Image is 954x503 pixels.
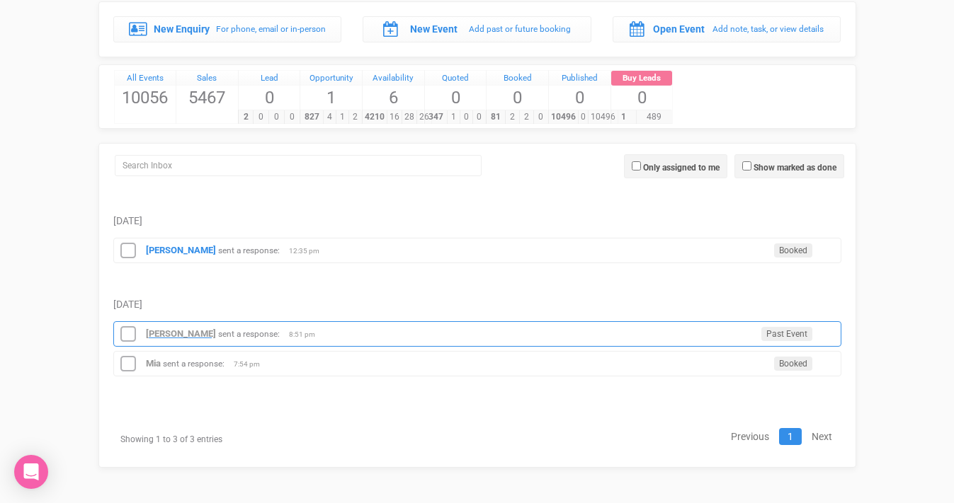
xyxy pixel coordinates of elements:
span: 8:51 pm [289,330,324,340]
span: 2 [238,110,254,124]
span: 0 [487,86,548,110]
small: sent a response: [163,359,225,369]
span: 0 [268,110,285,124]
label: Show marked as done [754,161,836,174]
label: New Enquiry [154,22,210,36]
span: 7:54 pm [234,359,269,369]
span: 10496 [588,110,618,124]
a: Buy Leads [611,71,673,86]
small: Add past or future booking [469,24,571,34]
small: sent a response: [218,245,280,255]
span: 10056 [115,86,176,110]
a: 1 [779,428,802,445]
a: Next [803,428,841,445]
span: 347 [424,110,448,124]
label: Only assigned to me [643,161,720,174]
a: Opportunity [300,71,362,86]
span: 0 [284,110,300,124]
span: 16 [387,110,402,124]
span: 1 [611,110,637,124]
span: 10496 [548,110,579,124]
small: Add note, task, or view details [712,24,824,34]
span: Booked [774,243,812,258]
span: 2 [519,110,534,124]
span: 2 [505,110,520,124]
span: Past Event [761,327,812,341]
span: 26 [416,110,432,124]
span: 827 [300,110,323,124]
span: 0 [578,110,589,124]
a: Booked [487,71,548,86]
span: 6 [363,86,424,110]
span: 4210 [362,110,387,124]
h5: [DATE] [113,299,841,310]
small: sent a response: [218,329,280,339]
span: 1 [447,110,460,124]
a: New Event Add past or future booking [363,16,591,42]
span: 1 [336,110,349,124]
h5: [DATE] [113,216,841,226]
span: Booked [774,357,812,371]
span: 0 [533,110,548,124]
a: Open Event Add note, task, or view details [613,16,841,42]
span: 2 [348,110,362,124]
div: Showing 1 to 3 of 3 entries [113,427,342,453]
span: 0 [253,110,269,124]
div: Open Intercom Messenger [14,455,48,489]
label: New Event [410,22,458,36]
span: 4 [323,110,336,124]
small: For phone, email or in-person [216,24,326,34]
span: 12:35 pm [289,246,324,256]
span: 0 [425,86,487,110]
span: 0 [549,86,611,110]
a: Published [549,71,611,86]
span: 5467 [176,86,238,110]
span: 0 [611,86,673,110]
a: Sales [176,71,238,86]
a: Availability [363,71,424,86]
a: [PERSON_NAME] [146,245,216,255]
a: [PERSON_NAME] [146,328,216,339]
input: Search Inbox [115,155,482,176]
span: 0 [239,86,300,110]
span: 489 [636,110,672,124]
span: 0 [472,110,486,124]
a: Lead [239,71,300,86]
a: All Events [115,71,176,86]
a: New Enquiry For phone, email or in-person [113,16,342,42]
a: Quoted [425,71,487,86]
span: 1 [300,86,362,110]
span: 0 [460,110,473,124]
span: 81 [486,110,506,124]
span: 28 [402,110,417,124]
a: Mia [146,358,161,369]
a: Previous [722,428,778,445]
label: Open Event [653,22,705,36]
